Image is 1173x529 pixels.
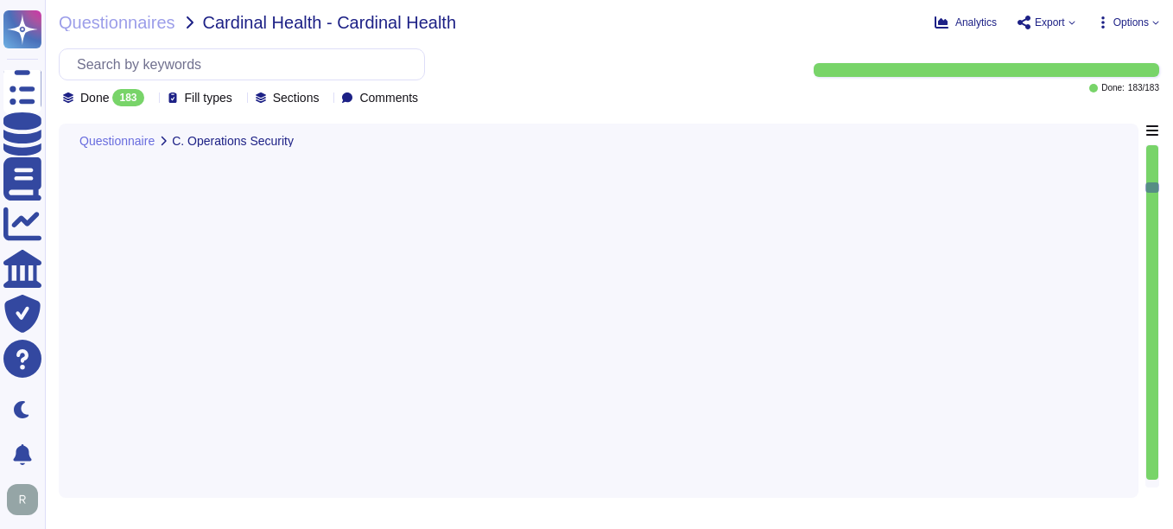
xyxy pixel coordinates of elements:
[1128,84,1159,92] span: 183 / 183
[59,14,175,31] span: Questionnaires
[1101,84,1125,92] span: Done:
[79,135,155,147] span: Questionnaire
[935,16,997,29] button: Analytics
[185,92,232,104] span: Fill types
[172,135,294,147] span: C. Operations Security
[1035,17,1065,28] span: Export
[112,89,143,106] div: 183
[1113,17,1149,28] span: Options
[203,14,456,31] span: Cardinal Health - Cardinal Health
[359,92,418,104] span: Comments
[955,17,997,28] span: Analytics
[80,92,109,104] span: Done
[68,49,424,80] input: Search by keywords
[7,484,38,515] img: user
[3,481,50,519] button: user
[273,92,320,104] span: Sections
